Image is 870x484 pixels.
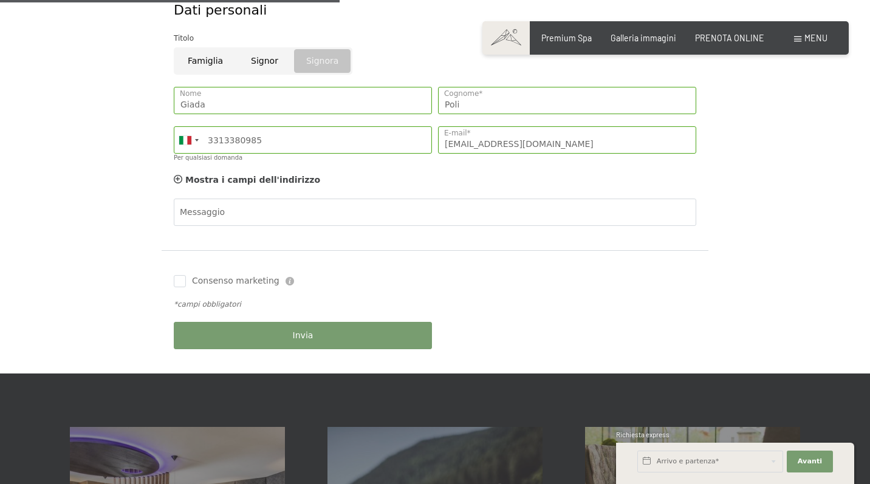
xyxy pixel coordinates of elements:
[695,33,764,43] a: PRENOTA ONLINE
[174,1,696,20] div: Dati personali
[174,32,696,44] div: Titolo
[192,275,279,287] span: Consenso marketing
[541,33,592,43] a: Premium Spa
[185,175,320,185] span: Mostra i campi dell'indirizzo
[787,451,833,472] button: Avanti
[611,33,676,43] a: Galleria immagini
[174,299,696,310] div: *campi obbligatori
[174,154,242,161] label: Per qualsiasi domanda
[174,322,432,349] button: Invia
[174,127,202,153] div: Italy (Italia): +39
[293,330,313,342] span: Invia
[798,457,822,466] span: Avanti
[616,431,670,438] span: Richiesta express
[174,126,432,154] input: 312 345 6789
[804,33,827,43] span: Menu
